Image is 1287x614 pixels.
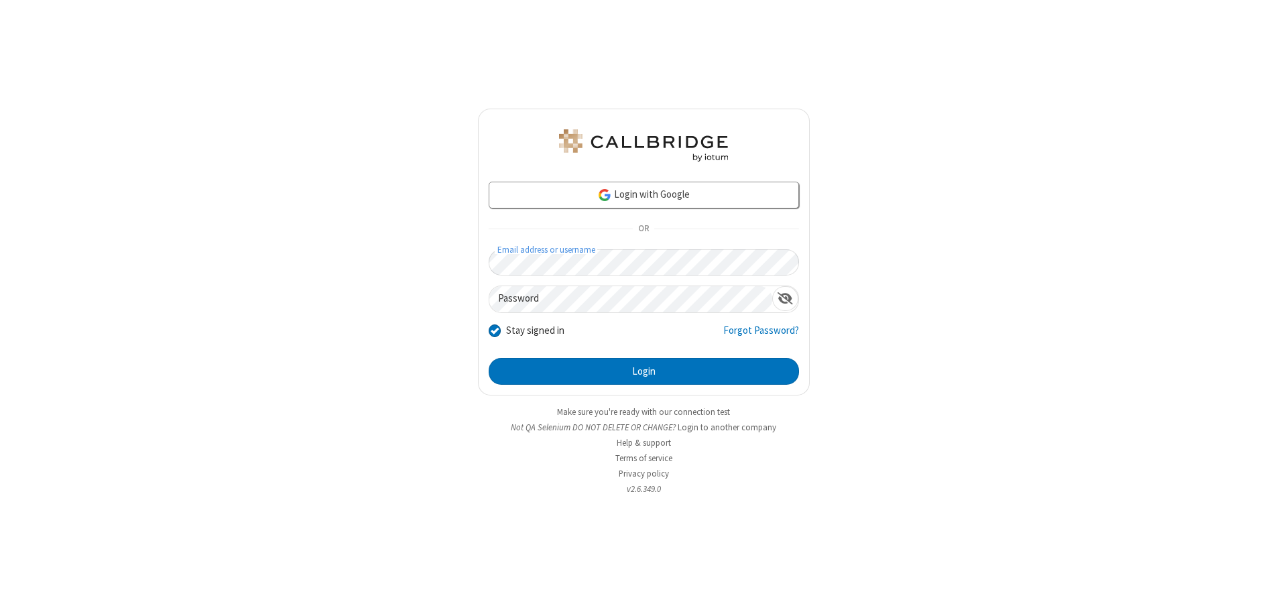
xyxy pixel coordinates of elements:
span: OR [633,220,654,239]
button: Login to another company [678,421,776,434]
label: Stay signed in [506,323,564,339]
li: Not QA Selenium DO NOT DELETE OR CHANGE? [478,421,810,434]
a: Help & support [617,437,671,448]
a: Make sure you're ready with our connection test [557,406,730,418]
input: Email address or username [489,249,799,275]
a: Forgot Password? [723,323,799,349]
a: Login with Google [489,182,799,208]
img: google-icon.png [597,188,612,202]
button: Login [489,358,799,385]
img: QA Selenium DO NOT DELETE OR CHANGE [556,129,731,162]
a: Privacy policy [619,468,669,479]
input: Password [489,286,772,312]
a: Terms of service [615,452,672,464]
li: v2.6.349.0 [478,483,810,495]
div: Show password [772,286,798,311]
